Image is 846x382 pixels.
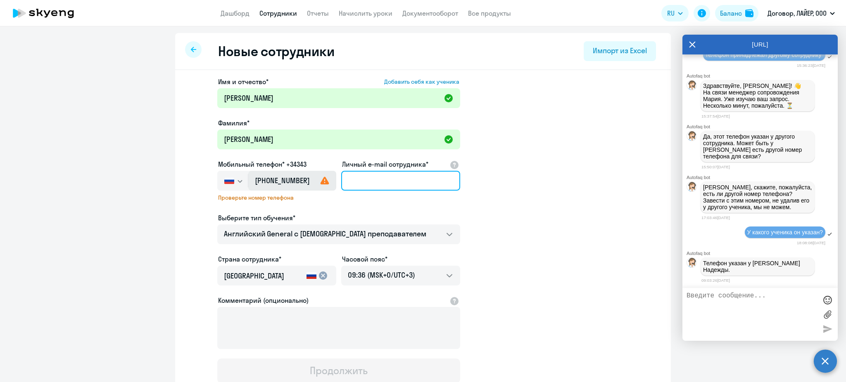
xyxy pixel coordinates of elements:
[687,251,838,256] div: Autofaq bot
[584,41,656,61] button: Импорт из Excel
[468,9,511,17] a: Все продукты
[701,114,730,118] time: 15:37:54[DATE]
[703,260,812,273] p: Телефон указан у [PERSON_NAME] Надежды.
[221,9,250,17] a: Дашборд
[687,80,697,92] img: bot avatar
[687,258,697,270] img: bot avatar
[747,229,823,236] span: У какого ученика он указан?
[701,278,730,283] time: 09:03:26[DATE]
[218,159,307,169] label: Мобильный телефон* +34343
[224,271,303,281] input: country
[218,43,334,59] h2: Новые сотрудники
[667,8,675,18] span: RU
[339,9,392,17] a: Начислить уроки
[218,213,295,223] label: Выберите тип обучения*
[218,295,309,305] label: Комментарий (опционально)
[797,63,825,68] time: 15:36:23[DATE]
[745,9,753,17] img: balance
[307,9,329,17] a: Отчеты
[821,308,834,321] label: Лимит 10 файлов
[703,133,812,160] p: Да, этот телефон указан у другого сотрудника. Может быть у [PERSON_NAME] есть другой номер телефо...
[259,9,297,17] a: Сотрудники
[342,159,428,169] label: Личный e-mail сотрудника*
[687,73,838,78] div: Autofaq bot
[218,118,250,128] label: Фамилия*
[218,254,281,264] label: Страна сотрудника*
[715,5,758,21] button: Балансbalance
[218,77,269,87] span: Имя и отчество*
[593,45,647,56] div: Импорт из Excel
[703,184,812,210] p: [PERSON_NAME], скажите, пожалуйста, есть ли другой номер телефона? Завести с этим номером, не уда...
[342,254,387,264] label: Часовой пояс*
[661,5,689,21] button: RU
[703,83,812,109] p: Здравствуйте, [PERSON_NAME]! 👋 ﻿На связи менеджер сопровождения Мария. Уже изучаю ваш запрос. Нес...
[310,364,367,377] div: Продолжить
[402,9,458,17] a: Документооборот
[701,215,730,220] time: 17:03:46[DATE]
[763,3,839,23] button: Договор, ЛАЙЕР, ООО
[687,131,697,143] img: bot avatar
[720,8,742,18] div: Баланс
[768,8,827,18] p: Договор, ЛАЙЕР, ООО
[224,177,234,184] img: RU.png
[701,165,730,169] time: 15:50:07[DATE]
[687,175,838,180] div: Autofaq bot
[218,194,335,201] span: Проверьте номер телефона
[318,271,328,281] mat-icon: cancel
[797,241,825,245] time: 18:08:08[DATE]
[687,124,838,129] div: Autofaq bot
[384,78,459,85] span: Добавить себя как ученика
[687,182,697,194] img: bot avatar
